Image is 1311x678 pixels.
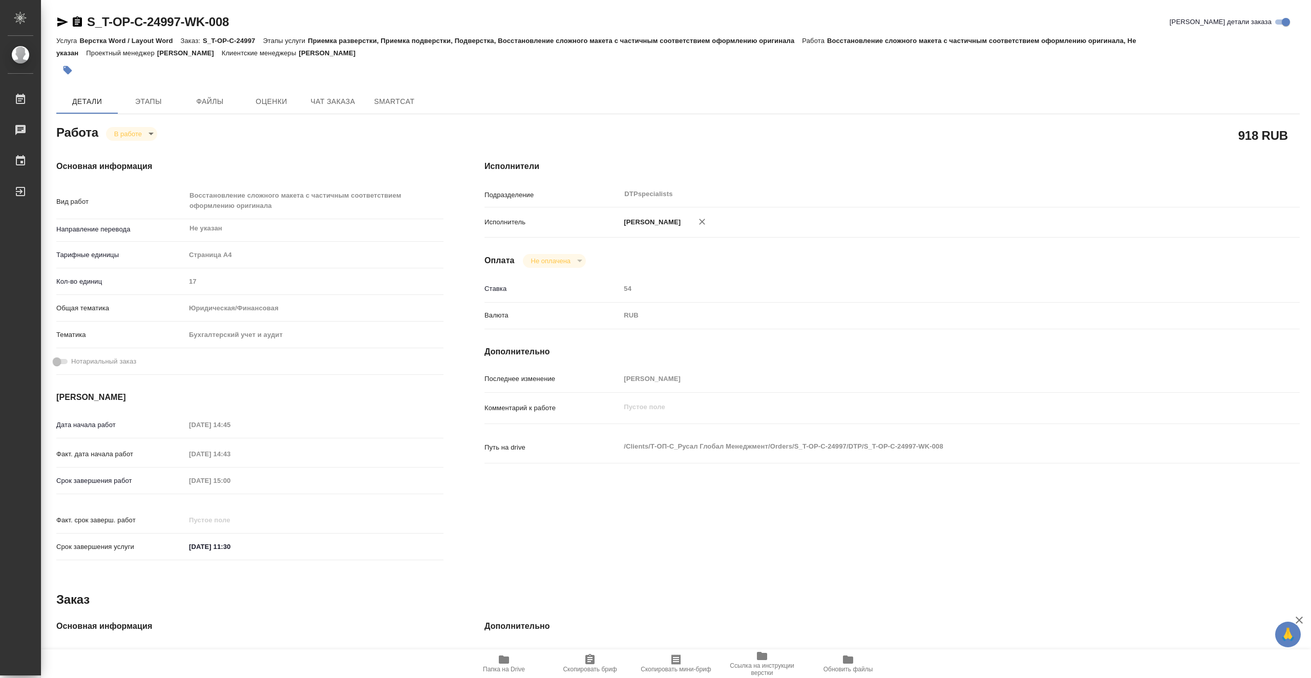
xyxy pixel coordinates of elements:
p: Последнее изменение [484,374,620,384]
button: Обновить файлы [805,649,891,678]
button: Не оплачена [528,257,574,265]
span: [PERSON_NAME] детали заказа [1170,17,1272,27]
button: Ссылка на инструкции верстки [719,649,805,678]
h2: Заказ [56,591,90,608]
button: Папка на Drive [461,649,547,678]
span: Детали [62,95,112,108]
input: Пустое поле [620,646,1232,661]
button: Скопировать бриф [547,649,633,678]
button: 🙏 [1275,622,1301,647]
p: Факт. дата начала работ [56,449,185,459]
p: Общая тематика [56,303,185,313]
p: Клиентские менеджеры [222,49,299,57]
span: Папка на Drive [483,666,525,673]
p: Комментарий к работе [484,403,620,413]
span: 🙏 [1279,624,1297,645]
div: Страница А4 [185,246,443,264]
span: Ссылка на инструкции верстки [725,662,799,676]
h4: Оплата [484,255,515,267]
p: Вид работ [56,197,185,207]
input: Пустое поле [620,281,1232,296]
p: Работа [802,37,827,45]
p: Путь на drive [484,649,620,659]
span: Чат заказа [308,95,357,108]
p: [PERSON_NAME] [157,49,222,57]
p: Направление перевода [56,224,185,235]
span: Оценки [247,95,296,108]
input: Пустое поле [185,473,275,488]
span: Скопировать мини-бриф [641,666,711,673]
span: Обновить файлы [823,666,873,673]
h4: Дополнительно [484,620,1300,632]
button: Скопировать ссылку для ЯМессенджера [56,16,69,28]
h4: Основная информация [56,620,443,632]
h4: Дополнительно [484,346,1300,358]
p: Услуга [56,37,79,45]
p: Кол-во единиц [56,277,185,287]
p: Проектный менеджер [86,49,157,57]
h2: 918 RUB [1238,126,1288,144]
button: Удалить исполнителя [691,210,713,233]
span: Скопировать бриф [563,666,617,673]
p: Факт. срок заверш. работ [56,515,185,525]
div: RUB [620,307,1232,324]
p: Срок завершения работ [56,476,185,486]
span: Нотариальный заказ [71,356,136,367]
p: Верстка Word / Layout Word [79,37,180,45]
p: Дата начала работ [56,420,185,430]
p: Исполнитель [484,217,620,227]
input: Пустое поле [620,371,1232,386]
div: В работе [523,254,586,268]
h4: [PERSON_NAME] [56,391,443,404]
input: ✎ Введи что-нибудь [185,539,275,554]
span: SmartCat [370,95,419,108]
p: Заказ: [181,37,203,45]
button: В работе [111,130,145,138]
p: Валюта [484,310,620,321]
input: Пустое поле [185,646,443,661]
p: Приемка разверстки, Приемка подверстки, Подверстка, Восстановление сложного макета с частичным со... [308,37,802,45]
p: Подразделение [484,190,620,200]
button: Добавить тэг [56,59,79,81]
h2: Работа [56,122,98,141]
textarea: /Clients/Т-ОП-С_Русал Глобал Менеджмент/Orders/S_T-OP-C-24997/DTP/S_T-OP-C-24997-WK-008 [620,438,1232,455]
span: Файлы [185,95,235,108]
h4: Основная информация [56,160,443,173]
input: Пустое поле [185,447,275,461]
p: [PERSON_NAME] [620,217,681,227]
p: Ставка [484,284,620,294]
div: В работе [106,127,157,141]
div: Юридическая/Финансовая [185,300,443,317]
button: Скопировать мини-бриф [633,649,719,678]
p: Путь на drive [484,442,620,453]
h4: Исполнители [484,160,1300,173]
p: Тарифные единицы [56,250,185,260]
p: Тематика [56,330,185,340]
input: Пустое поле [185,274,443,289]
button: Скопировать ссылку [71,16,83,28]
input: Пустое поле [185,513,275,527]
p: S_T-OP-C-24997 [203,37,263,45]
p: Код заказа [56,649,185,659]
p: [PERSON_NAME] [299,49,363,57]
input: Пустое поле [185,417,275,432]
span: Этапы [124,95,173,108]
p: Этапы услуги [263,37,308,45]
div: Бухгалтерский учет и аудит [185,326,443,344]
a: S_T-OP-C-24997-WK-008 [87,15,229,29]
p: Срок завершения услуги [56,542,185,552]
